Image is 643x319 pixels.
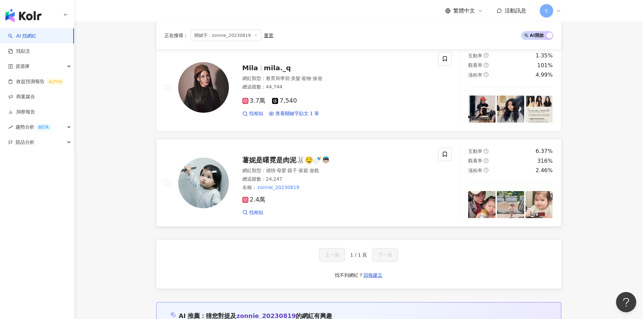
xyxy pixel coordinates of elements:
span: 正在搜尋 ： [164,33,188,38]
span: 觀看率 [468,62,482,68]
span: 旅遊 [313,76,322,81]
span: 觀看率 [468,158,482,163]
a: 查看關鍵字貼文 1 筆 [269,110,319,117]
div: 網紅類型 ： [242,167,430,174]
div: 4.99% [536,71,553,79]
a: 找貼文 [8,48,30,55]
img: post-image [526,191,553,218]
span: 資源庫 [16,59,30,74]
a: 商案媒合 [8,94,35,100]
div: 1.35% [536,52,553,59]
img: post-image [468,96,495,123]
span: · [275,168,277,173]
a: 找相似 [242,209,263,216]
span: 親子 [288,168,297,173]
a: KOL AvatarMilamila._q網紅類型：教育與學習·美髮·寵物·旅遊總追蹤數：44,7443.7萬7,540找相似查看關鍵字貼文 1 筆互動率question-circle1.35%... [156,44,561,131]
a: searchAI 找網紅 [8,33,36,39]
span: 7,540 [272,97,297,104]
span: · [297,168,298,173]
span: 教育與學習 [266,76,290,81]
span: S [545,7,548,15]
span: 感情 [266,168,275,173]
div: 找不到網紅？ [335,272,363,279]
img: post-image [497,191,524,218]
span: · [300,76,302,81]
span: 漲粉率 [468,72,482,78]
span: question-circle [484,53,488,58]
div: 101% [537,62,553,69]
span: 活動訊息 [505,7,526,14]
span: 繁體中文 [453,7,475,15]
div: 總追蹤數 ： 44,744 [242,84,430,90]
span: 2.4萬 [242,196,266,203]
span: 查看關鍵字貼文 1 筆 [275,110,319,117]
div: BETA [36,124,51,131]
a: 找相似 [242,110,263,117]
img: post-image [468,191,495,218]
img: logo [5,9,42,22]
a: KOL Avatar薯妮是曙霓是肉泥🐰🤤🍼👼🏻網紅類型：感情·母嬰·親子·家庭·遊戲總追蹤數：24,247名稱：zonnie_202308192.4萬找相似互動率question-circle6... [156,139,561,227]
span: 找相似 [249,110,263,117]
span: · [311,76,313,81]
button: 回報建立 [363,270,383,281]
span: 3.7萬 [242,97,266,104]
a: 洞察報告 [8,109,35,115]
div: 6.37% [536,148,553,155]
span: · [290,76,291,81]
span: 薯妮是曙霓是肉泥🐰🤤🍼👼🏻 [242,156,330,164]
span: 1 / 1 頁 [350,252,367,258]
span: 母嬰 [277,168,286,173]
mark: zonnie_20230819 [257,184,300,191]
span: · [308,168,310,173]
span: question-circle [484,158,488,163]
span: 找相似 [249,209,263,216]
span: 漲粉率 [468,168,482,173]
div: 網紅類型 ： [242,75,430,82]
span: 互動率 [468,149,482,154]
span: 美髮 [291,76,300,81]
img: post-image [526,96,553,123]
button: 上一頁 [319,248,345,262]
div: 總追蹤數 ： 24,247 [242,176,430,183]
span: 關鍵字：zonnie_20230819 [191,30,262,41]
button: 下一頁 [372,248,398,262]
span: 名稱 ： [242,184,300,191]
span: 互動率 [468,53,482,58]
span: question-circle [484,63,488,68]
span: Mila [242,64,258,72]
span: rise [8,125,13,130]
span: question-circle [484,149,488,154]
div: 2.46% [536,167,553,174]
span: question-circle [484,168,488,172]
img: KOL Avatar [178,158,229,208]
span: 趨勢分析 [16,119,51,135]
span: 回報建立 [364,272,382,278]
span: 競品分析 [16,135,34,150]
iframe: Help Scout Beacon - Open [616,292,636,312]
span: 遊戲 [310,168,319,173]
div: 316% [537,157,553,165]
img: post-image [497,96,524,123]
span: 家庭 [299,168,308,173]
span: 寵物 [302,76,311,81]
span: · [286,168,288,173]
img: KOL Avatar [178,62,229,113]
div: 重置 [264,33,273,38]
span: mila._q [264,64,291,72]
span: question-circle [484,72,488,77]
a: 效益預測報告ALPHA [8,78,64,85]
